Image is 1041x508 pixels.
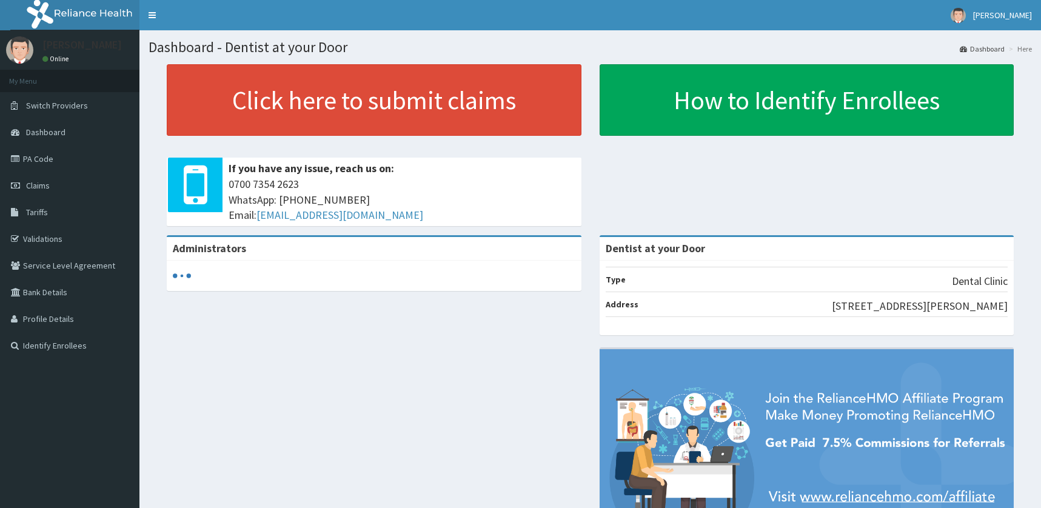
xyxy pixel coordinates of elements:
a: Online [42,55,72,63]
a: How to Identify Enrollees [600,64,1014,136]
span: Tariffs [26,207,48,218]
p: Dental Clinic [952,273,1008,289]
h1: Dashboard - Dentist at your Door [149,39,1032,55]
li: Here [1006,44,1032,54]
b: Administrators [173,241,246,255]
span: Claims [26,180,50,191]
span: Dashboard [26,127,65,138]
a: Click here to submit claims [167,64,581,136]
b: Address [606,299,638,310]
a: [EMAIL_ADDRESS][DOMAIN_NAME] [256,208,423,222]
a: Dashboard [960,44,1005,54]
b: If you have any issue, reach us on: [229,161,394,175]
strong: Dentist at your Door [606,241,705,255]
b: Type [606,274,626,285]
span: Switch Providers [26,100,88,111]
img: User Image [6,36,33,64]
svg: audio-loading [173,267,191,285]
span: 0700 7354 2623 WhatsApp: [PHONE_NUMBER] Email: [229,176,575,223]
img: User Image [951,8,966,23]
p: [PERSON_NAME] [42,39,122,50]
p: [STREET_ADDRESS][PERSON_NAME] [832,298,1008,314]
span: [PERSON_NAME] [973,10,1032,21]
